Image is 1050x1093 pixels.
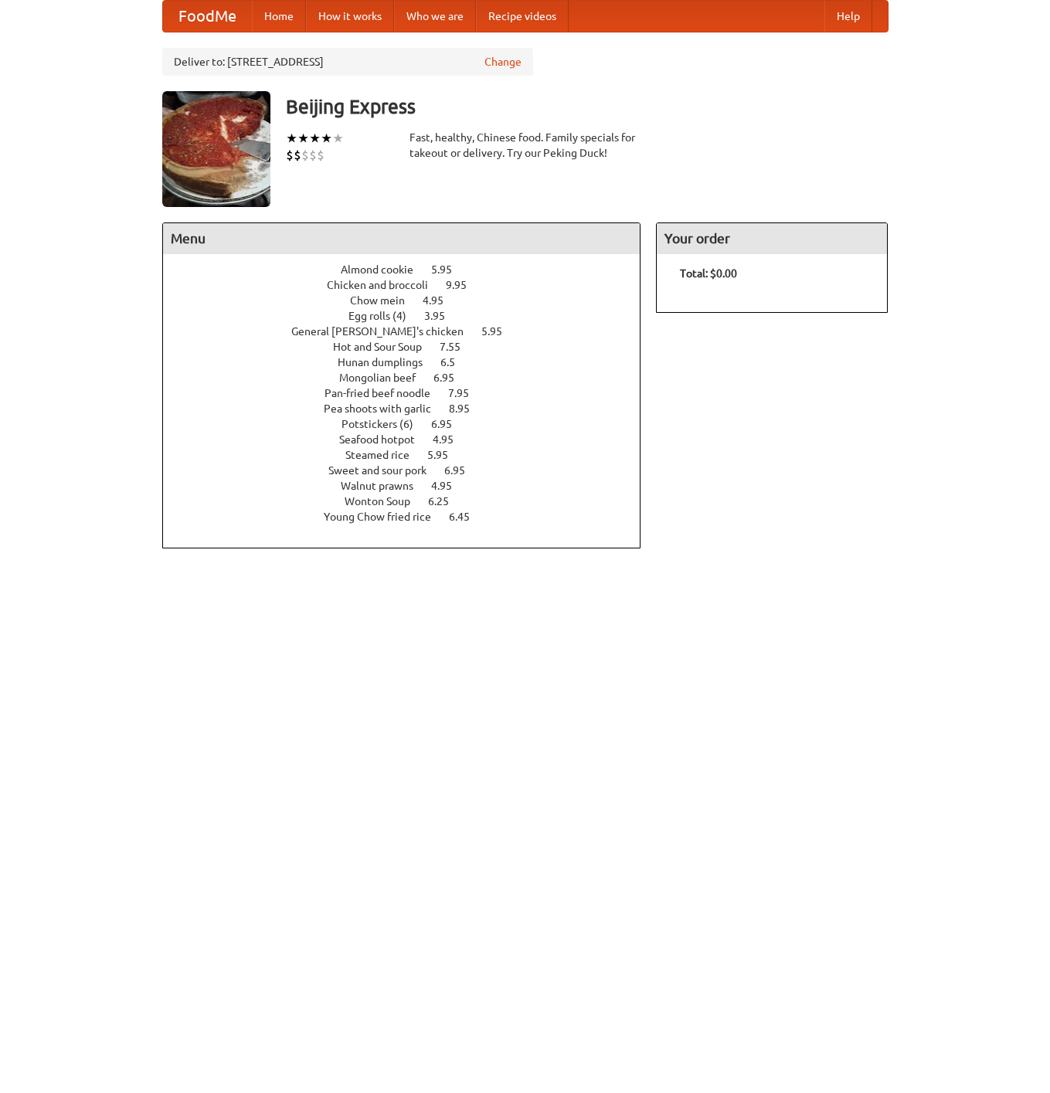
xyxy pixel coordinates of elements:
a: Home [252,1,306,32]
span: Pea shoots with garlic [324,402,447,415]
a: How it works [306,1,394,32]
a: FoodMe [163,1,252,32]
span: 5.95 [481,325,518,338]
span: 7.55 [440,341,476,353]
span: 6.95 [433,372,470,384]
a: Potstickers (6) 6.95 [342,418,481,430]
span: Pan-fried beef noodle [325,387,446,399]
span: Chow mein [350,294,420,307]
div: Deliver to: [STREET_ADDRESS] [162,48,533,76]
span: 4.95 [433,433,469,446]
span: Walnut prawns [341,480,429,492]
span: 9.95 [446,279,482,291]
h3: Beijing Express [286,91,889,122]
h4: Your order [657,223,887,254]
span: Seafood hotpot [339,433,430,446]
a: Chicken and broccoli 9.95 [327,279,495,291]
span: Steamed rice [345,449,425,461]
span: 6.95 [431,418,467,430]
span: Almond cookie [341,263,429,276]
li: $ [317,147,325,164]
span: 4.95 [423,294,459,307]
span: Sweet and sour pork [328,464,442,477]
span: 5.95 [427,449,464,461]
a: Pan-fried beef noodle 7.95 [325,387,498,399]
a: Help [824,1,872,32]
span: 6.25 [428,495,464,507]
a: Change [484,54,522,70]
a: Chow mein 4.95 [350,294,472,307]
li: $ [294,147,301,164]
a: Egg rolls (4) 3.95 [348,310,474,322]
a: Steamed rice 5.95 [345,449,477,461]
a: Seafood hotpot 4.95 [339,433,482,446]
span: 6.5 [440,356,471,368]
h4: Menu [163,223,641,254]
a: Hunan dumplings 6.5 [338,356,484,368]
span: 7.95 [448,387,484,399]
li: ★ [321,130,332,147]
b: Total: $0.00 [680,267,737,280]
a: Sweet and sour pork 6.95 [328,464,494,477]
span: General [PERSON_NAME]'s chicken [291,325,479,338]
a: Hot and Sour Soup 7.55 [333,341,489,353]
li: ★ [309,130,321,147]
li: ★ [297,130,309,147]
span: Mongolian beef [339,372,431,384]
span: 4.95 [431,480,467,492]
a: Wonton Soup 6.25 [345,495,477,507]
a: Mongolian beef 6.95 [339,372,483,384]
li: $ [309,147,317,164]
a: Pea shoots with garlic 8.95 [324,402,498,415]
span: Wonton Soup [345,495,426,507]
span: 6.45 [449,511,485,523]
span: Hunan dumplings [338,356,438,368]
span: Young Chow fried rice [324,511,447,523]
span: Hot and Sour Soup [333,341,437,353]
li: ★ [286,130,297,147]
span: 8.95 [449,402,485,415]
a: General [PERSON_NAME]'s chicken 5.95 [291,325,531,338]
a: Walnut prawns 4.95 [341,480,481,492]
div: Fast, healthy, Chinese food. Family specials for takeout or delivery. Try our Peking Duck! [409,130,641,161]
a: Young Chow fried rice 6.45 [324,511,498,523]
li: $ [301,147,309,164]
li: ★ [332,130,344,147]
a: Almond cookie 5.95 [341,263,481,276]
span: Potstickers (6) [342,418,429,430]
span: 3.95 [424,310,460,322]
span: 6.95 [444,464,481,477]
span: 5.95 [431,263,467,276]
li: $ [286,147,294,164]
img: angular.jpg [162,91,270,207]
span: Egg rolls (4) [348,310,422,322]
a: Recipe videos [476,1,569,32]
span: Chicken and broccoli [327,279,443,291]
a: Who we are [394,1,476,32]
